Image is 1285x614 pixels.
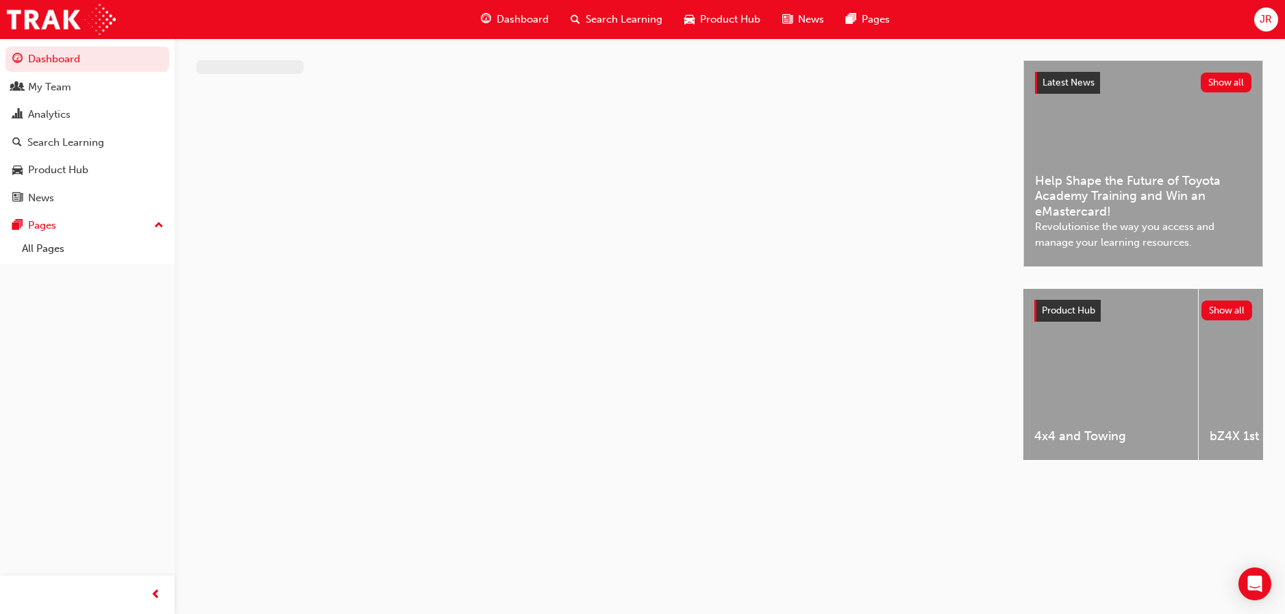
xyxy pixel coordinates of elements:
div: My Team [28,79,71,95]
button: Pages [5,213,169,238]
div: Search Learning [27,135,104,151]
a: search-iconSearch Learning [560,5,673,34]
a: Search Learning [5,130,169,155]
a: All Pages [16,238,169,259]
div: Product Hub [28,162,88,178]
a: Product Hub [5,157,169,183]
a: Product HubShow all [1034,300,1252,322]
div: News [28,190,54,206]
span: News [798,12,824,27]
a: pages-iconPages [835,5,901,34]
span: Help Shape the Future of Toyota Academy Training and Win an eMastercard! [1035,173,1251,220]
span: car-icon [684,11,695,28]
span: guage-icon [481,11,491,28]
span: news-icon [12,192,23,205]
a: guage-iconDashboard [470,5,560,34]
button: JR [1254,8,1278,31]
a: car-iconProduct Hub [673,5,771,34]
div: Analytics [28,107,71,123]
span: pages-icon [12,220,23,232]
span: JR [1260,12,1272,27]
a: News [5,186,169,211]
a: Analytics [5,102,169,127]
a: Dashboard [5,47,169,72]
span: 4x4 and Towing [1034,428,1187,444]
img: Trak [7,4,116,35]
span: Latest News [1043,77,1095,88]
span: search-icon [571,11,580,28]
span: prev-icon [151,587,161,604]
span: car-icon [12,164,23,177]
span: Product Hub [700,12,760,27]
span: Revolutionise the way you access and manage your learning resources. [1035,219,1251,250]
button: Show all [1201,73,1252,92]
span: chart-icon [12,109,23,121]
div: Open Intercom Messenger [1238,567,1271,600]
span: people-icon [12,81,23,94]
span: Pages [862,12,890,27]
span: up-icon [154,217,164,235]
div: Pages [28,218,56,233]
span: search-icon [12,137,22,149]
button: DashboardMy TeamAnalyticsSearch LearningProduct HubNews [5,44,169,213]
span: pages-icon [846,11,856,28]
span: guage-icon [12,53,23,66]
a: Latest NewsShow all [1035,72,1251,94]
span: Product Hub [1042,305,1095,316]
span: Search Learning [586,12,662,27]
a: 4x4 and Towing [1023,289,1198,460]
span: news-icon [782,11,793,28]
button: Show all [1201,300,1253,320]
a: Latest NewsShow allHelp Shape the Future of Toyota Academy Training and Win an eMastercard!Revolu... [1023,60,1263,267]
span: Dashboard [497,12,549,27]
a: news-iconNews [771,5,835,34]
a: My Team [5,75,169,100]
